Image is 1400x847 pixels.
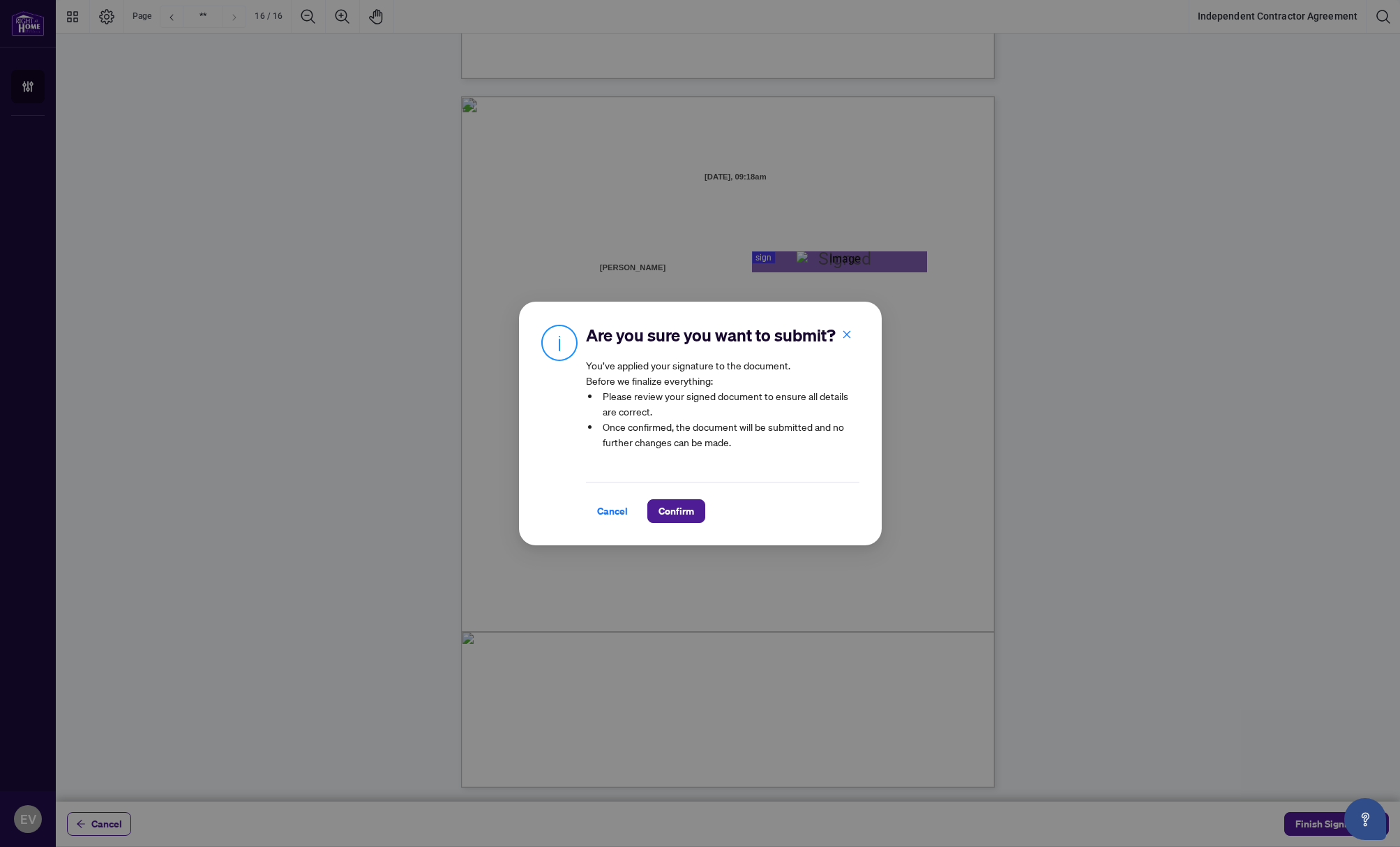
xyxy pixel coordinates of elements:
[541,324,578,361] img: Info Icon
[586,358,859,459] article: You’ve applied your signature to the document. Before we finalize everything:
[586,324,859,346] h2: Are you sure you want to submit?
[647,499,705,523] button: Confirm
[600,419,859,450] li: Once confirmed, the document will be submitted and no further changes can be made.
[658,500,694,522] span: Confirm
[842,330,852,339] span: close
[597,500,628,522] span: Cancel
[1344,798,1386,840] button: Open asap
[586,499,639,523] button: Cancel
[600,388,859,419] li: Please review your signed document to ensure all details are correct.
